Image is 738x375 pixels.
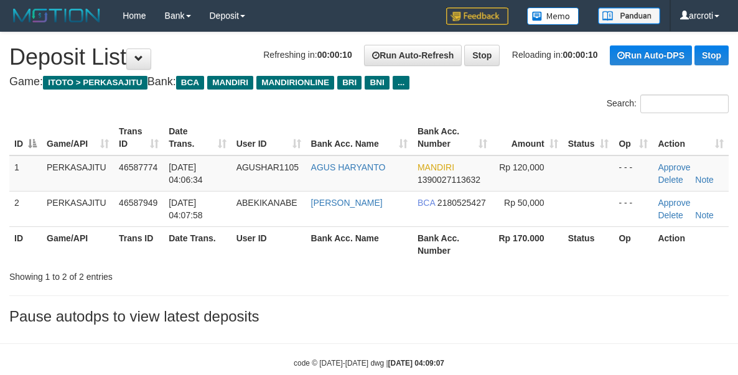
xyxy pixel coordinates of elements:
span: Copy 2180525427 to clipboard [437,198,486,208]
th: User ID [231,226,306,262]
label: Search: [607,95,729,113]
span: ABEKIKANABE [236,198,297,208]
th: Game/API: activate to sort column ascending [42,120,114,155]
th: User ID: activate to sort column ascending [231,120,306,155]
span: MANDIRI [418,162,454,172]
th: Op: activate to sort column ascending [614,120,653,155]
span: BCA [176,76,204,90]
td: 1 [9,155,42,192]
a: AGUS HARYANTO [311,162,386,172]
span: 46587774 [119,162,157,172]
a: Approve [658,198,690,208]
span: MANDIRIONLINE [256,76,334,90]
a: Note [695,175,714,185]
td: - - - [614,191,653,226]
th: Bank Acc. Name [306,226,413,262]
h1: Deposit List [9,45,729,70]
img: Button%20Memo.svg [527,7,579,25]
td: PERKASAJITU [42,155,114,192]
th: Date Trans.: activate to sort column ascending [164,120,231,155]
strong: [DATE] 04:09:07 [388,359,444,368]
td: 2 [9,191,42,226]
th: Amount: activate to sort column ascending [492,120,563,155]
th: Bank Acc. Name: activate to sort column ascending [306,120,413,155]
span: AGUSHAR1105 [236,162,299,172]
img: MOTION_logo.png [9,6,104,25]
th: Trans ID: activate to sort column ascending [114,120,164,155]
a: Stop [694,45,729,65]
td: - - - [614,155,653,192]
a: Delete [658,210,683,220]
span: Rp 120,000 [499,162,544,172]
a: Delete [658,175,683,185]
th: Status: activate to sort column ascending [563,120,614,155]
strong: 00:00:10 [317,50,352,60]
th: Action: activate to sort column ascending [653,120,729,155]
th: ID: activate to sort column descending [9,120,42,155]
a: [PERSON_NAME] [311,198,383,208]
td: PERKASAJITU [42,191,114,226]
th: Status [563,226,614,262]
span: Refreshing in: [263,50,352,60]
span: 46587949 [119,198,157,208]
span: ... [393,76,409,90]
th: Action [653,226,729,262]
span: BCA [418,198,435,208]
th: Date Trans. [164,226,231,262]
img: panduan.png [598,7,660,24]
span: ITOTO > PERKASAJITU [43,76,147,90]
span: Rp 50,000 [504,198,544,208]
th: Bank Acc. Number [413,226,492,262]
span: BRI [337,76,362,90]
img: Feedback.jpg [446,7,508,25]
span: Copy 1390027113632 to clipboard [418,175,480,185]
div: Showing 1 to 2 of 2 entries [9,266,298,283]
th: Rp 170.000 [492,226,563,262]
th: Op [614,226,653,262]
h4: Game: Bank: [9,76,729,88]
h3: Pause autodps to view latest deposits [9,308,729,325]
a: Stop [464,45,500,66]
th: Bank Acc. Number: activate to sort column ascending [413,120,492,155]
th: Trans ID [114,226,164,262]
span: [DATE] 04:07:58 [169,198,203,220]
span: MANDIRI [207,76,253,90]
span: [DATE] 04:06:34 [169,162,203,185]
a: Run Auto-DPS [610,45,692,65]
th: Game/API [42,226,114,262]
small: code © [DATE]-[DATE] dwg | [294,359,444,368]
strong: 00:00:10 [563,50,598,60]
span: Reloading in: [512,50,598,60]
th: ID [9,226,42,262]
input: Search: [640,95,729,113]
a: Approve [658,162,690,172]
a: Note [695,210,714,220]
a: Run Auto-Refresh [364,45,462,66]
span: BNI [365,76,389,90]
